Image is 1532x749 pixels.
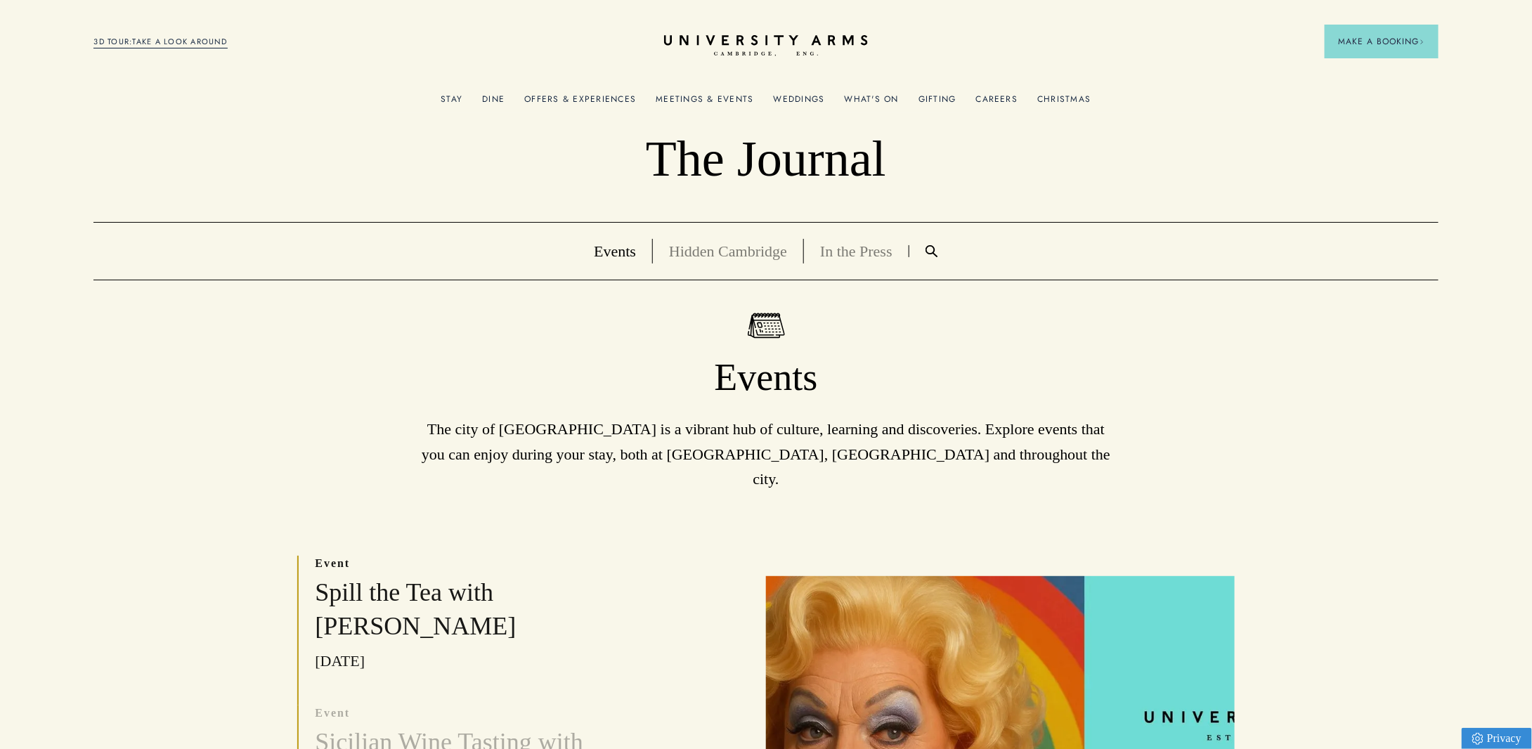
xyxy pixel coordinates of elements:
img: Events [748,313,785,339]
span: Make a Booking [1339,35,1424,48]
a: Home [664,35,868,57]
h3: Spill the Tea with [PERSON_NAME] [315,576,637,644]
a: Offers & Experiences [524,94,636,112]
p: event [315,556,637,571]
a: Stay [441,94,462,112]
a: Privacy [1462,728,1532,749]
img: Privacy [1472,733,1484,745]
a: event Spill the Tea with [PERSON_NAME] [DATE] [299,556,637,673]
a: Weddings [774,94,825,112]
a: Christmas [1037,94,1091,112]
a: Hidden Cambridge [669,242,787,260]
a: Careers [976,94,1018,112]
a: Meetings & Events [656,94,753,112]
a: What's On [845,94,899,112]
a: Gifting [918,94,956,112]
a: In the Press [820,242,892,260]
button: Make a BookingArrow icon [1325,25,1439,58]
p: The city of [GEOGRAPHIC_DATA] is a vibrant hub of culture, learning and discoveries. Explore even... [415,417,1117,491]
img: Search [926,245,938,257]
a: Dine [482,94,505,112]
a: Search [909,245,954,257]
p: [DATE] [315,649,637,673]
img: Arrow icon [1420,39,1424,44]
a: Events [594,242,636,260]
h1: Events [93,355,1438,401]
p: The Journal [93,129,1438,190]
a: 3D TOUR:TAKE A LOOK AROUND [93,36,228,48]
p: event [315,705,637,721]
